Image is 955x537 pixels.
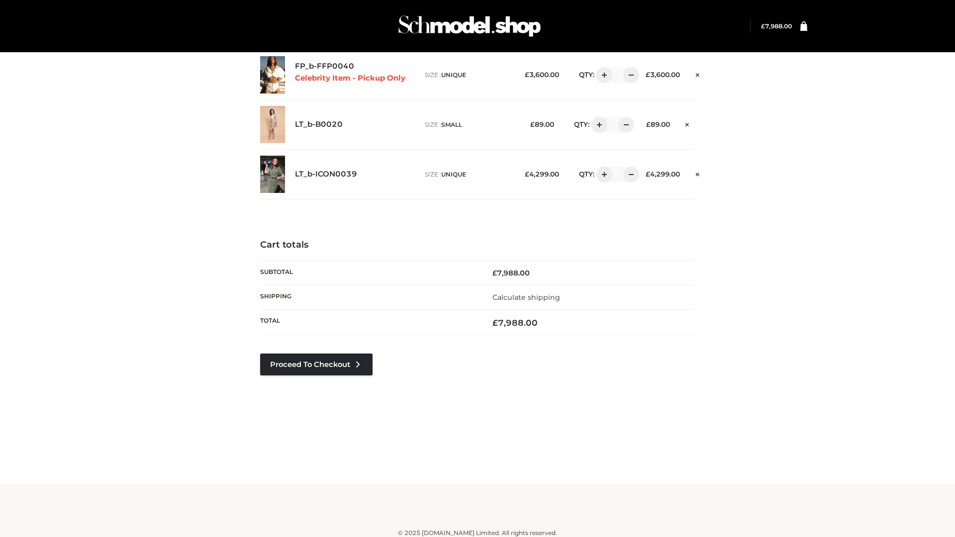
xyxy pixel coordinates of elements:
[690,67,705,80] a: Remove this item
[295,170,357,179] a: LT_b-ICON0039
[525,170,529,178] span: £
[260,285,477,309] th: Shipping
[492,318,538,328] bdi: 7,988.00
[425,120,515,129] p: size :
[260,354,373,375] a: Proceed to Checkout
[260,261,477,285] th: Subtotal
[441,121,462,128] span: SMALL
[295,74,415,83] p: Celebrity Item - Pickup Only
[492,293,560,302] a: Calculate shipping
[646,120,670,128] bdi: 89.00
[646,170,680,178] bdi: 4,299.00
[680,117,695,130] a: Remove this item
[425,71,515,80] p: size :
[492,268,497,277] span: £
[260,310,477,336] th: Total
[690,167,705,179] a: Remove this item
[295,120,343,129] a: LT_b-B0020
[646,71,650,79] span: £
[530,120,554,128] bdi: 89.00
[646,71,680,79] bdi: 3,600.00
[425,170,515,179] p: size :
[569,67,636,83] div: QTY:
[761,22,792,30] a: £7,988.00
[646,120,651,128] span: £
[525,71,559,79] bdi: 3,600.00
[569,167,636,182] div: QTY:
[441,171,466,178] span: UNIQUE
[761,22,765,30] span: £
[492,318,498,328] span: £
[564,117,631,133] div: QTY:
[761,22,792,30] bdi: 7,988.00
[260,240,695,251] h4: Cart totals
[525,71,529,79] span: £
[646,170,650,178] span: £
[525,170,559,178] bdi: 4,299.00
[295,62,354,71] a: FP_b-FFP0040
[492,268,530,277] bdi: 7,988.00
[530,120,535,128] span: £
[441,71,466,79] span: UNIQUE
[395,6,544,46] img: Schmodel Admin 964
